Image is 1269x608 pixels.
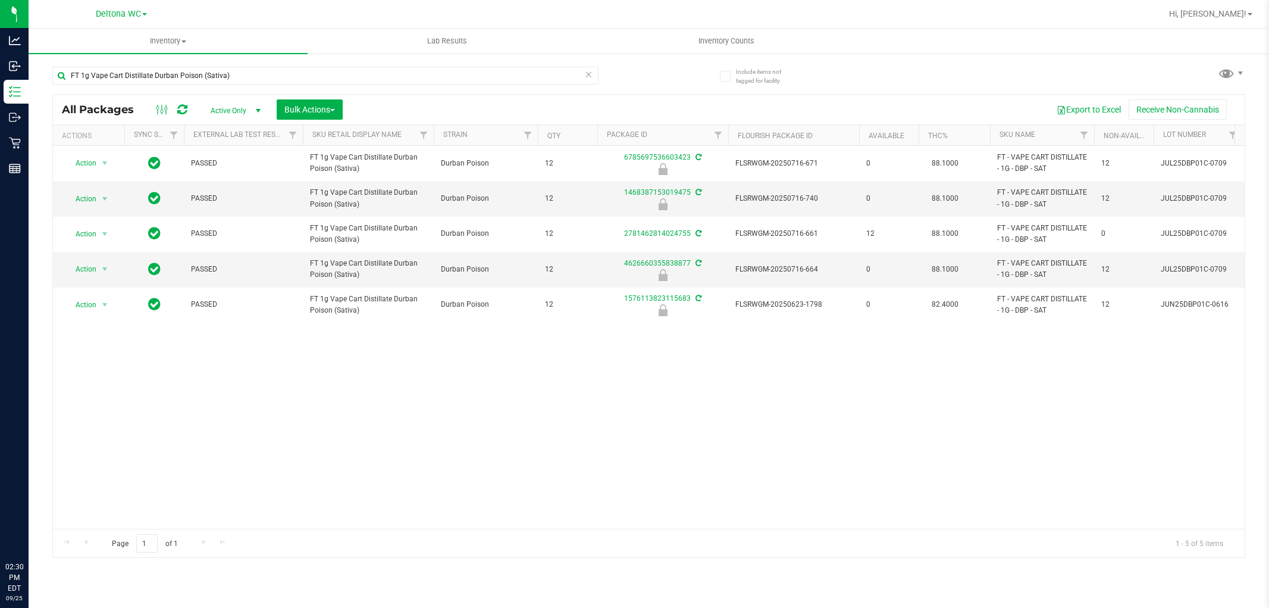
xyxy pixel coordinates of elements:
[308,29,587,54] a: Lab Results
[65,226,97,242] span: Action
[1163,130,1206,139] a: Lot Number
[148,261,161,278] span: In Sync
[9,163,21,174] inline-svg: Reports
[148,296,161,313] span: In Sync
[735,193,852,204] span: FLSRWGM-20250716-740
[866,228,911,239] span: 12
[866,193,911,204] span: 0
[545,299,590,310] span: 12
[136,534,158,553] input: 1
[9,60,21,72] inline-svg: Inbound
[1104,132,1157,140] a: Non-Available
[65,261,97,278] span: Action
[596,198,730,210] div: Launch Hold
[1129,99,1227,120] button: Receive Non-Cannabis
[624,259,691,267] a: 4626660355838877
[694,294,701,303] span: Sync from Compliance System
[607,130,647,139] a: Package ID
[1101,264,1146,275] span: 12
[735,158,852,169] span: FLSRWGM-20250716-671
[997,187,1087,210] span: FT - VAPE CART DISTILLATE - 1G - DBP - SAT
[441,228,531,239] span: Durban Poison
[926,155,964,172] span: 88.1000
[735,299,852,310] span: FLSRWGM-20250623-1798
[1161,228,1236,239] span: JUL25DBP01C-0709
[682,36,770,46] span: Inventory Counts
[310,223,427,245] span: FT 1g Vape Cart Distillate Durban Poison (Sativa)
[694,188,701,197] span: Sync from Compliance System
[414,125,434,145] a: Filter
[624,188,691,197] a: 1468387153019475
[98,297,112,313] span: select
[441,158,531,169] span: Durban Poison
[1169,9,1246,18] span: Hi, [PERSON_NAME]!
[191,228,296,239] span: PASSED
[997,258,1087,280] span: FT - VAPE CART DISTILLATE - 1G - DBP - SAT
[1161,193,1236,204] span: JUL25DBP01C-0709
[52,67,599,85] input: Search Package ID, Item Name, SKU, Lot or Part Number...
[102,534,187,553] span: Page of 1
[29,36,308,46] span: Inventory
[736,67,795,85] span: Include items not tagged for facility
[441,299,531,310] span: Durban Poison
[1049,99,1129,120] button: Export to Excel
[866,299,911,310] span: 0
[98,155,112,172] span: select
[62,132,120,140] div: Actions
[735,228,852,239] span: FLSRWGM-20250716-661
[441,193,531,204] span: Durban Poison
[29,29,308,54] a: Inventory
[1161,264,1236,275] span: JUL25DBP01C-0709
[9,111,21,123] inline-svg: Outbound
[134,130,180,139] a: Sync Status
[65,297,97,313] span: Action
[545,264,590,275] span: 12
[441,264,531,275] span: Durban Poison
[148,155,161,172] span: In Sync
[5,562,23,594] p: 02:30 PM EDT
[9,86,21,98] inline-svg: Inventory
[310,258,427,280] span: FT 1g Vape Cart Distillate Durban Poison (Sativa)
[164,125,184,145] a: Filter
[9,35,21,46] inline-svg: Analytics
[624,153,691,161] a: 6785697536603423
[926,296,964,313] span: 82.4000
[1101,299,1146,310] span: 12
[1074,125,1094,145] a: Filter
[624,294,691,303] a: 1576113823115683
[587,29,866,54] a: Inventory Counts
[694,153,701,161] span: Sync from Compliance System
[284,105,335,114] span: Bulk Actions
[518,125,538,145] a: Filter
[310,152,427,174] span: FT 1g Vape Cart Distillate Durban Poison (Sativa)
[997,294,1087,316] span: FT - VAPE CART DISTILLATE - 1G - DBP - SAT
[443,130,468,139] a: Strain
[65,191,97,207] span: Action
[596,163,730,175] div: Launch Hold
[926,225,964,242] span: 88.1000
[98,191,112,207] span: select
[191,299,296,310] span: PASSED
[694,259,701,267] span: Sync from Compliance System
[98,226,112,242] span: select
[191,264,296,275] span: PASSED
[997,152,1087,174] span: FT - VAPE CART DISTILLATE - 1G - DBP - SAT
[9,137,21,149] inline-svg: Retail
[191,158,296,169] span: PASSED
[411,36,483,46] span: Lab Results
[596,269,730,281] div: Newly Received
[148,225,161,242] span: In Sync
[997,223,1087,245] span: FT - VAPE CART DISTILLATE - 1G - DBP - SAT
[35,511,49,525] iframe: Resource center unread badge
[310,294,427,316] span: FT 1g Vape Cart Distillate Durban Poison (Sativa)
[12,513,48,548] iframe: Resource center
[735,264,852,275] span: FLSRWGM-20250716-664
[148,190,161,207] span: In Sync
[96,9,141,19] span: Deltona WC
[65,155,97,172] span: Action
[193,130,287,139] a: External Lab Test Result
[709,125,728,145] a: Filter
[312,130,402,139] a: Sku Retail Display Name
[545,158,590,169] span: 12
[310,187,427,210] span: FT 1g Vape Cart Distillate Durban Poison (Sativa)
